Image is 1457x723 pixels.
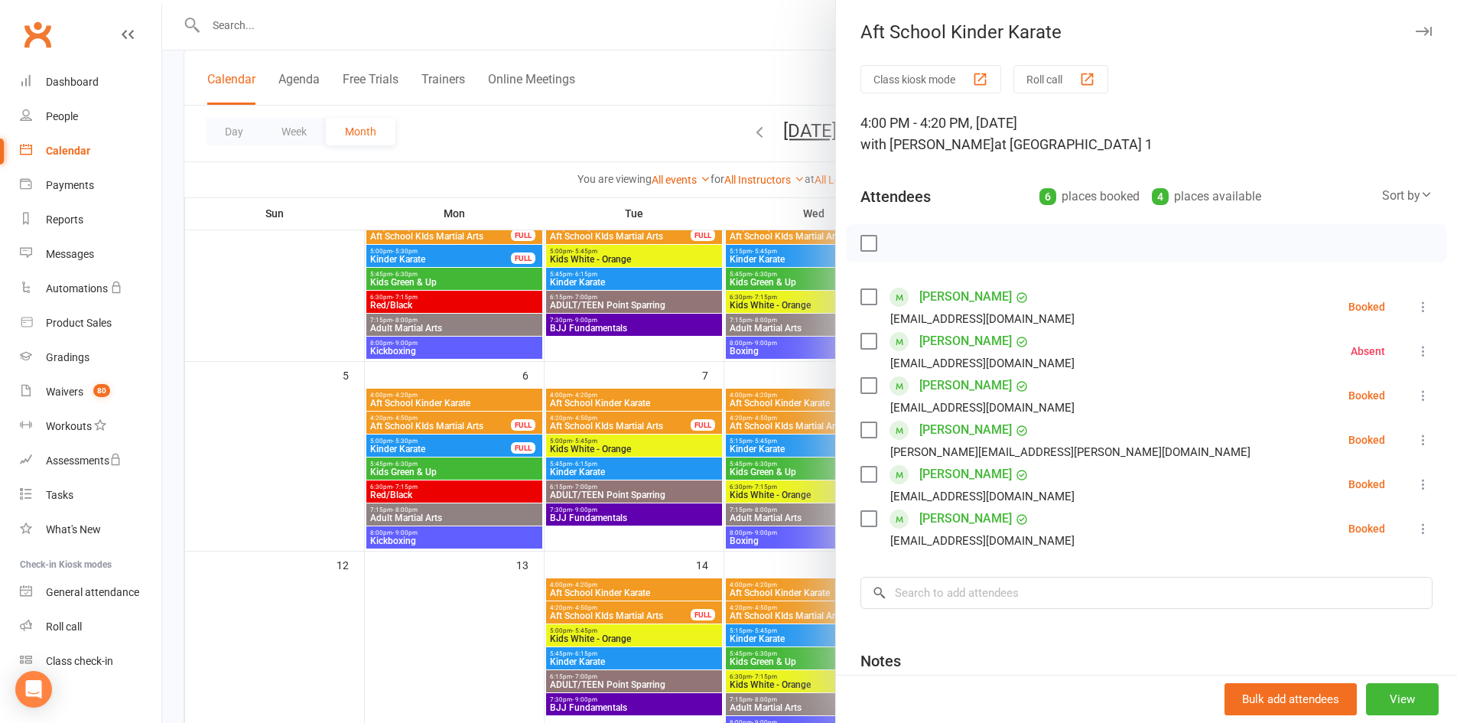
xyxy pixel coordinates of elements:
[1152,186,1261,207] div: places available
[919,373,1012,398] a: [PERSON_NAME]
[46,523,101,536] div: What's New
[20,644,161,679] a: Class kiosk mode
[46,282,108,295] div: Automations
[20,203,161,237] a: Reports
[20,134,161,168] a: Calendar
[46,351,89,363] div: Gradings
[20,513,161,547] a: What's New
[20,409,161,444] a: Workouts
[46,586,139,598] div: General attendance
[919,285,1012,309] a: [PERSON_NAME]
[46,655,113,667] div: Class check-in
[20,444,161,478] a: Assessments
[20,610,161,644] a: Roll call
[860,186,931,207] div: Attendees
[1039,186,1140,207] div: places booked
[46,420,92,432] div: Workouts
[836,21,1457,43] div: Aft School Kinder Karate
[860,577,1433,609] input: Search to add attendees
[46,76,99,88] div: Dashboard
[20,375,161,409] a: Waivers 80
[20,99,161,134] a: People
[1351,346,1385,357] div: Absent
[860,112,1433,155] div: 4:00 PM - 4:20 PM, [DATE]
[15,671,52,708] div: Open Intercom Messenger
[46,454,122,467] div: Assessments
[890,487,1075,506] div: [EMAIL_ADDRESS][DOMAIN_NAME]
[20,168,161,203] a: Payments
[20,306,161,340] a: Product Sales
[890,442,1250,462] div: [PERSON_NAME][EMAIL_ADDRESS][PERSON_NAME][DOMAIN_NAME]
[1224,683,1357,715] button: Bulk add attendees
[46,110,78,122] div: People
[20,575,161,610] a: General attendance kiosk mode
[20,237,161,272] a: Messages
[46,620,82,633] div: Roll call
[994,136,1153,152] span: at [GEOGRAPHIC_DATA] 1
[46,248,94,260] div: Messages
[860,136,994,152] span: with [PERSON_NAME]
[860,650,901,672] div: Notes
[1039,188,1056,205] div: 6
[1348,523,1385,534] div: Booked
[18,15,57,54] a: Clubworx
[1348,301,1385,312] div: Booked
[20,478,161,513] a: Tasks
[890,353,1075,373] div: [EMAIL_ADDRESS][DOMAIN_NAME]
[1348,390,1385,401] div: Booked
[1366,683,1439,715] button: View
[46,145,90,157] div: Calendar
[890,309,1075,329] div: [EMAIL_ADDRESS][DOMAIN_NAME]
[20,65,161,99] a: Dashboard
[46,489,73,501] div: Tasks
[20,340,161,375] a: Gradings
[890,398,1075,418] div: [EMAIL_ADDRESS][DOMAIN_NAME]
[46,386,83,398] div: Waivers
[1382,186,1433,206] div: Sort by
[919,462,1012,487] a: [PERSON_NAME]
[93,384,110,397] span: 80
[919,329,1012,353] a: [PERSON_NAME]
[919,506,1012,531] a: [PERSON_NAME]
[919,418,1012,442] a: [PERSON_NAME]
[46,317,112,329] div: Product Sales
[1348,435,1385,445] div: Booked
[860,65,1001,93] button: Class kiosk mode
[890,531,1075,551] div: [EMAIL_ADDRESS][DOMAIN_NAME]
[1152,188,1169,205] div: 4
[1348,479,1385,490] div: Booked
[20,272,161,306] a: Automations
[46,213,83,226] div: Reports
[46,179,94,191] div: Payments
[1013,65,1108,93] button: Roll call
